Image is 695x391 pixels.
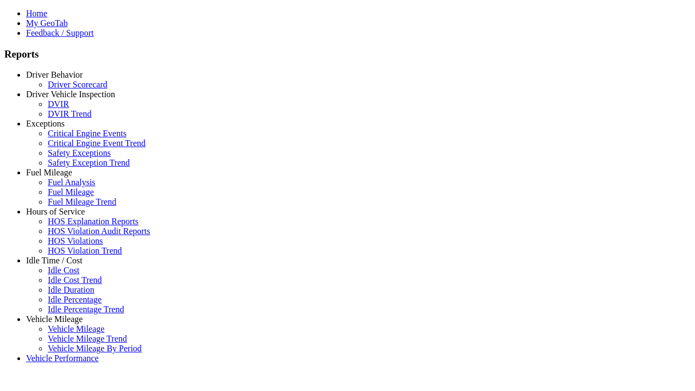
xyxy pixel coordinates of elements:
a: Idle Cost Trend [48,275,102,285]
a: Vehicle Mileage [48,324,104,333]
a: Fuel Mileage [26,168,72,177]
a: Feedback / Support [26,28,93,37]
a: Idle Duration [48,285,94,294]
a: Hours of Service [26,207,85,216]
a: Idle Percentage [48,295,102,304]
a: Critical Engine Event Trend [48,138,146,148]
a: Fuel Mileage [48,187,94,197]
a: HOS Explanation Reports [48,217,138,226]
a: Idle Cost [48,266,79,275]
a: Home [26,9,47,18]
h3: Reports [4,48,691,60]
a: Fuel Analysis [48,178,96,187]
a: Vehicle Mileage Trend [48,334,127,343]
a: Idle Time / Cost [26,256,83,265]
a: Idle Percentage Trend [48,305,124,314]
a: Driver Behavior [26,70,83,79]
a: Vehicle Mileage By Period [48,344,142,353]
a: Vehicle Performance [26,354,99,363]
a: HOS Violations [48,236,103,245]
a: Fuel Mileage Trend [48,197,116,206]
a: DVIR Trend [48,109,91,118]
a: HOS Violation Audit Reports [48,226,150,236]
a: Exceptions [26,119,65,128]
a: My GeoTab [26,18,68,28]
a: Driver Scorecard [48,80,108,89]
a: HOS Violation Trend [48,246,122,255]
a: DVIR [48,99,69,109]
a: Driver Vehicle Inspection [26,90,115,99]
a: Critical Engine Events [48,129,127,138]
a: Safety Exceptions [48,148,111,157]
a: Vehicle Mileage [26,314,83,324]
a: Safety Exception Trend [48,158,130,167]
